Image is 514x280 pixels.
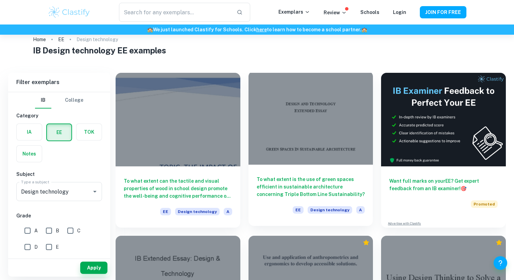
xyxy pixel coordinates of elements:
h6: Subject [16,170,102,178]
button: Open [90,187,100,196]
span: EE [293,206,304,214]
a: To what extent is the use of green spaces efficient in sustainable architecture concerning Triple... [249,73,373,228]
img: Clastify logo [48,5,91,19]
a: Login [393,10,406,15]
button: JOIN FOR FREE [420,6,466,18]
a: To what extent can the tactile and visual properties of wood in school design promote the well-be... [116,73,240,228]
div: Premium [496,239,502,246]
button: IA [17,124,42,140]
h6: Grade [16,212,102,219]
span: EE [160,208,171,215]
a: here [256,27,267,32]
p: Exemplars [278,8,310,16]
button: Apply [80,262,107,274]
img: Thumbnail [381,73,506,166]
h6: Want full marks on your EE ? Get expert feedback from an IB examiner! [389,177,498,192]
span: 🎯 [461,186,466,191]
p: Design technology [76,36,118,43]
h1: IB Design technology EE examples [33,44,481,56]
span: A [34,227,38,234]
a: Home [33,35,46,44]
h6: To what extent can the tactile and visual properties of wood in school design promote the well-be... [124,177,232,200]
h6: Category [16,112,102,119]
span: E [56,243,59,251]
input: Search for any exemplars... [119,3,231,22]
p: Review [324,9,347,16]
button: TOK [76,124,102,140]
span: C [77,227,81,234]
h6: To what extent is the use of green spaces efficient in sustainable architecture concerning Triple... [257,176,365,198]
h6: Filter exemplars [8,73,110,92]
button: IB [35,92,51,109]
span: D [34,243,38,251]
span: A [224,208,232,215]
span: B [56,227,59,234]
h6: We just launched Clastify for Schools. Click to learn how to become a school partner. [1,26,513,33]
span: A [356,206,365,214]
a: Want full marks on yourEE? Get expert feedback from an IB examiner!PromotedAdvertise with Clastify [381,73,506,228]
span: Design technology [308,206,352,214]
button: Notes [17,146,42,162]
button: EE [47,124,71,141]
span: 🏫 [147,27,153,32]
span: Promoted [471,200,498,208]
button: College [65,92,83,109]
a: Advertise with Clastify [388,221,421,226]
a: Schools [360,10,379,15]
div: Filter type choice [35,92,83,109]
div: Premium [363,239,370,246]
span: Design technology [175,208,220,215]
a: EE [58,35,64,44]
span: 🏫 [361,27,367,32]
label: Type a subject [21,179,49,185]
button: Help and Feedback [494,256,507,270]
